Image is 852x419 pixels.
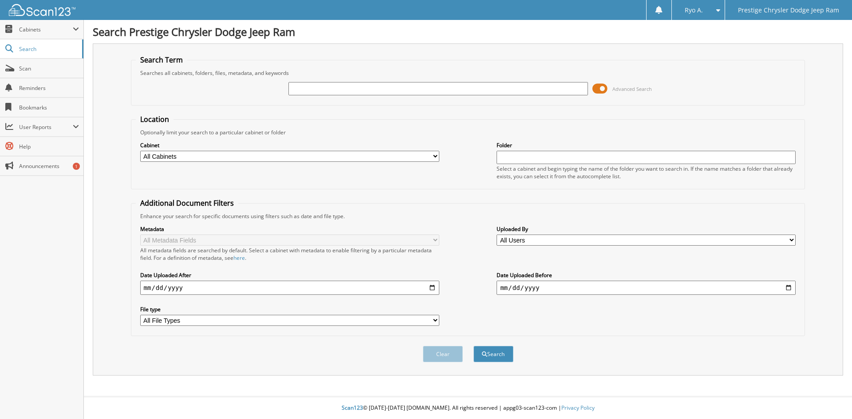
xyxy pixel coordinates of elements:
button: Search [473,346,513,362]
label: Date Uploaded After [140,271,439,279]
span: Advanced Search [612,86,652,92]
label: Metadata [140,225,439,233]
span: Search [19,45,78,53]
span: User Reports [19,123,73,131]
legend: Additional Document Filters [136,198,238,208]
legend: Search Term [136,55,187,65]
div: All metadata fields are searched by default. Select a cabinet with metadata to enable filtering b... [140,247,439,262]
label: Date Uploaded Before [497,271,796,279]
label: Folder [497,141,796,149]
div: Select a cabinet and begin typing the name of the folder you want to search in. If the name match... [497,165,796,180]
a: Privacy Policy [561,404,595,411]
span: Scan123 [342,404,363,411]
div: Optionally limit your search to a particular cabinet or folder [136,129,801,136]
span: Help [19,143,79,150]
span: Ryo A. [685,8,703,13]
label: File type [140,305,439,313]
legend: Location [136,114,174,124]
div: 1 [73,163,80,170]
label: Cabinet [140,141,439,149]
span: Reminders [19,84,79,92]
a: here [233,254,245,262]
span: Announcements [19,162,79,170]
img: scan123-logo-white.svg [9,4,75,16]
label: Uploaded By [497,225,796,233]
span: Prestige Chrysler Dodge Jeep Ram [738,8,839,13]
button: Clear [423,346,463,362]
span: Cabinets [19,26,73,33]
span: Scan [19,65,79,72]
input: end [497,281,796,295]
h1: Search Prestige Chrysler Dodge Jeep Ram [93,24,843,39]
div: Enhance your search for specific documents using filters such as date and file type. [136,212,801,220]
div: © [DATE]-[DATE] [DOMAIN_NAME]. All rights reserved | appg03-scan123-com | [84,397,852,419]
input: start [140,281,439,295]
span: Bookmarks [19,104,79,111]
div: Searches all cabinets, folders, files, metadata, and keywords [136,69,801,77]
